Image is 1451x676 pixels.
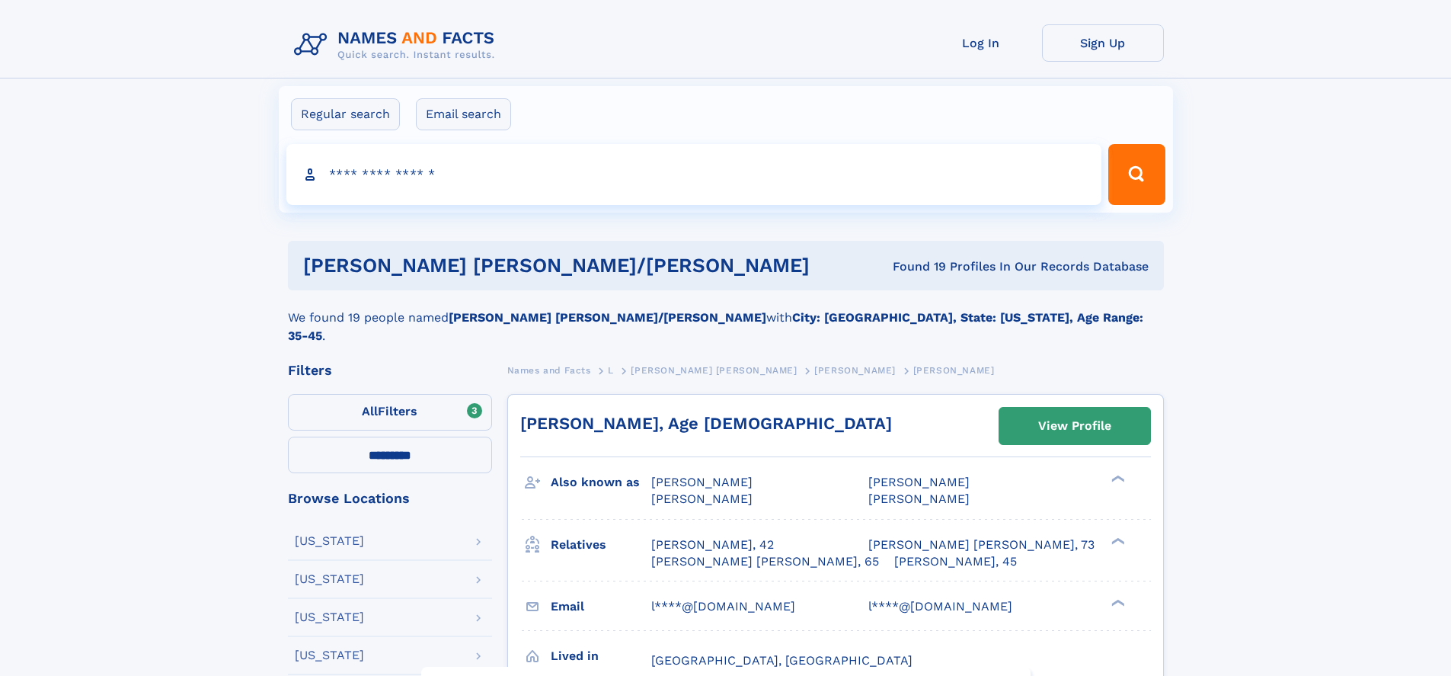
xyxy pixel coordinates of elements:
a: [PERSON_NAME], 45 [894,553,1017,570]
div: ❯ [1107,474,1126,484]
h3: Lived in [551,643,651,669]
span: [PERSON_NAME] [651,492,753,506]
span: [PERSON_NAME] [868,492,970,506]
div: [US_STATE] [295,649,364,662]
label: Email search [416,98,511,130]
h3: Email [551,594,651,620]
a: [PERSON_NAME] [PERSON_NAME] [631,360,797,380]
span: L [608,365,614,376]
div: [US_STATE] [295,535,364,547]
a: [PERSON_NAME] [PERSON_NAME], 73 [868,537,1095,553]
div: Filters [288,364,492,377]
label: Filters [288,394,492,431]
span: [PERSON_NAME] [913,365,995,376]
div: Browse Locations [288,492,492,505]
input: search input [286,144,1102,205]
div: [US_STATE] [295,611,364,623]
img: Logo Names and Facts [288,24,507,66]
span: [GEOGRAPHIC_DATA], [GEOGRAPHIC_DATA] [651,653,912,668]
label: Regular search [291,98,400,130]
div: [US_STATE] [295,573,364,585]
a: [PERSON_NAME] [PERSON_NAME], 65 [651,553,879,570]
b: [PERSON_NAME] [PERSON_NAME]/[PERSON_NAME] [449,310,766,325]
h3: Relatives [551,532,651,558]
span: [PERSON_NAME] [814,365,896,376]
a: Names and Facts [507,360,591,380]
div: ❯ [1107,598,1126,607]
div: Found 19 Profiles In Our Records Database [851,258,1149,275]
a: [PERSON_NAME], Age [DEMOGRAPHIC_DATA] [520,414,892,433]
span: [PERSON_NAME] [868,475,970,489]
b: City: [GEOGRAPHIC_DATA], State: [US_STATE], Age Range: 35-45 [288,310,1143,343]
div: ❯ [1107,536,1126,546]
a: [PERSON_NAME], 42 [651,537,774,553]
a: L [608,360,614,380]
h3: Also known as [551,469,651,495]
button: Search Button [1108,144,1165,205]
a: Log In [920,24,1042,62]
span: All [362,404,378,418]
div: View Profile [1038,408,1111,444]
a: Sign Up [1042,24,1164,62]
span: [PERSON_NAME] [PERSON_NAME] [631,365,797,376]
a: [PERSON_NAME] [814,360,896,380]
span: [PERSON_NAME] [651,475,753,489]
a: View Profile [999,408,1150,444]
div: We found 19 people named with . [288,290,1164,345]
h1: [PERSON_NAME] [PERSON_NAME]/[PERSON_NAME] [303,256,852,275]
